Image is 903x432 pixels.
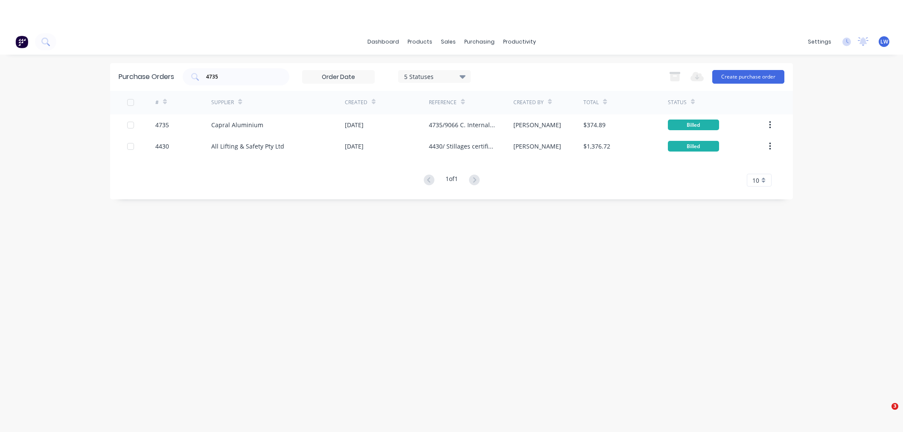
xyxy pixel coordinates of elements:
[404,72,465,81] div: 5 Statuses
[429,142,496,151] div: 4430/ Stillages certification
[403,35,437,48] div: products
[155,99,159,106] div: #
[804,35,836,48] div: settings
[345,120,364,129] div: [DATE]
[499,35,540,48] div: productivity
[712,70,784,84] button: Create purchase order
[437,35,460,48] div: sales
[15,35,28,48] img: Factory
[303,70,374,83] input: Order Date
[345,99,367,106] div: Created
[205,73,276,81] input: Search purchase orders...
[211,99,234,106] div: Supplier
[155,120,169,129] div: 4735
[583,99,599,106] div: Total
[583,120,606,129] div: $374.89
[446,174,458,187] div: 1 of 1
[874,403,894,423] iframe: Intercom live chat
[668,141,719,152] div: Billed
[211,120,263,129] div: Capral Aluminium
[891,403,898,410] span: 3
[429,120,496,129] div: 4735/9066 C. Internal Curved Window
[345,142,364,151] div: [DATE]
[668,120,719,130] div: Billed
[513,142,561,151] div: [PERSON_NAME]
[752,176,759,185] span: 10
[363,35,403,48] a: dashboard
[429,99,457,106] div: Reference
[668,99,687,106] div: Status
[155,142,169,151] div: 4430
[211,142,284,151] div: All Lifting & Safety Pty Ltd
[513,99,544,106] div: Created By
[583,142,610,151] div: $1,376.72
[119,72,174,82] div: Purchase Orders
[460,35,499,48] div: purchasing
[513,120,561,129] div: [PERSON_NAME]
[880,38,888,46] span: LW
